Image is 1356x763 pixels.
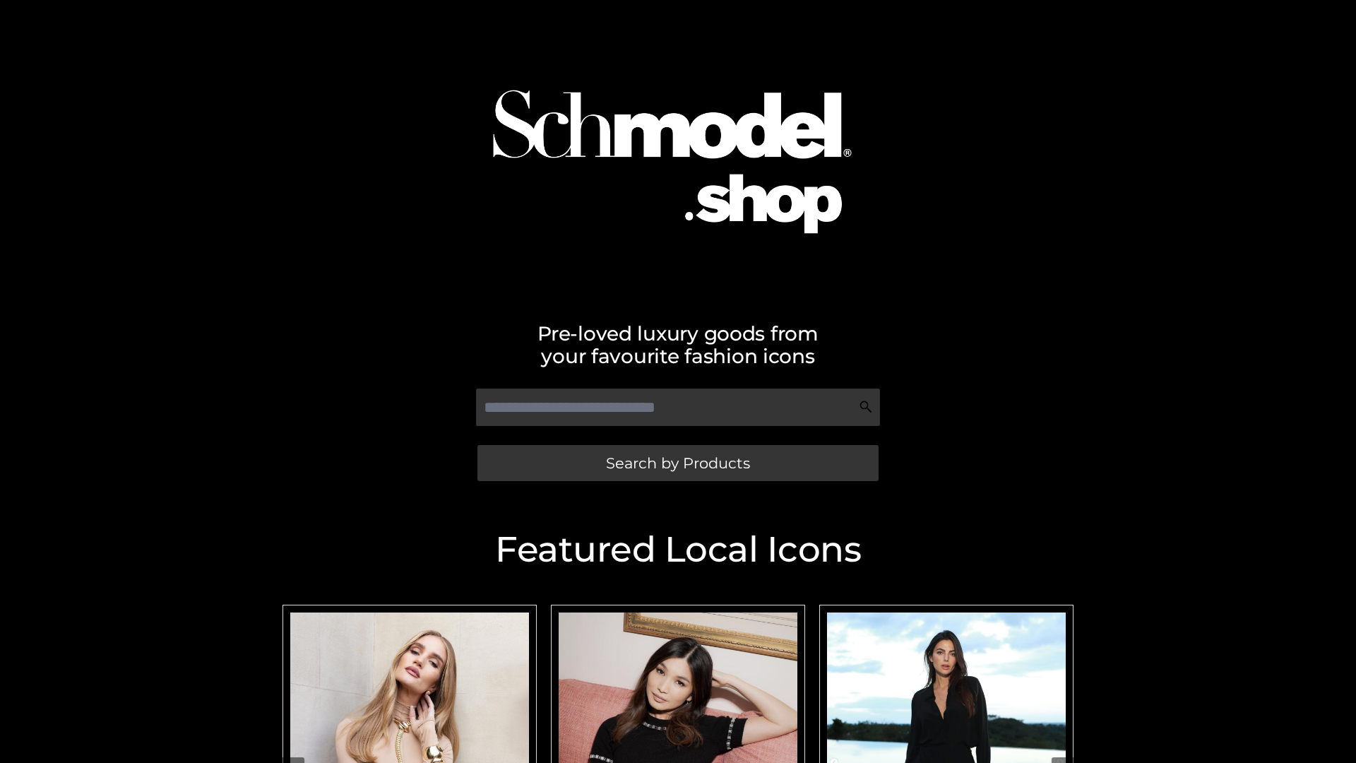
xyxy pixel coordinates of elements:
h2: Featured Local Icons​ [275,532,1081,567]
img: Search Icon [859,400,873,414]
h2: Pre-loved luxury goods from your favourite fashion icons [275,322,1081,367]
span: Search by Products [606,456,750,471]
a: Search by Products [477,445,879,481]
